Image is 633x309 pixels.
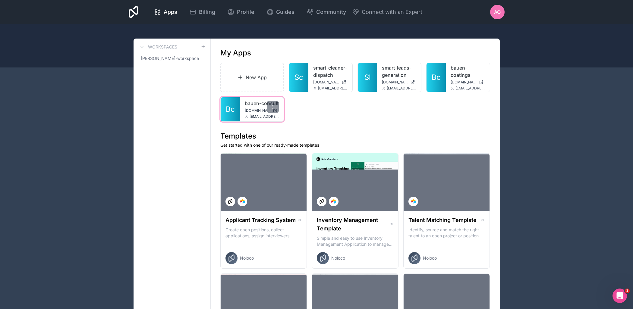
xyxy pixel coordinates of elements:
[250,114,279,119] span: [EMAIL_ADDRESS]
[220,63,284,92] a: New App
[289,63,308,92] a: Sc
[313,80,348,85] a: [DOMAIN_NAME]
[220,48,251,58] h1: My Apps
[225,227,302,239] p: Create open positions, collect applications, assign interviewers, centralise candidate feedback a...
[317,216,389,233] h1: Inventory Management Template
[245,108,279,113] a: [DOMAIN_NAME]
[317,235,393,247] p: Simple and easy to use Inventory Management Application to manage your stock, orders and Manufact...
[262,5,299,19] a: Guides
[318,86,348,91] span: [EMAIL_ADDRESS]
[220,131,490,141] h1: Templates
[387,86,416,91] span: [EMAIL_ADDRESS]
[451,80,477,85] span: [DOMAIN_NAME]
[364,73,371,82] span: Sl
[184,5,220,19] a: Billing
[411,199,416,204] img: Airtable Logo
[237,8,254,16] span: Profile
[240,199,245,204] img: Airtable Logo
[331,255,345,261] span: Noloco
[613,289,627,303] iframe: Intercom live chat
[148,44,177,50] h3: Workspaces
[313,80,339,85] span: [DOMAIN_NAME]
[382,64,416,79] a: smart-leads-generation
[451,80,485,85] a: [DOMAIN_NAME]
[138,53,206,64] a: [PERSON_NAME]-workspace
[138,43,177,51] a: Workspaces
[331,199,336,204] img: Airtable Logo
[362,8,422,16] span: Connect with an Expert
[294,73,303,82] span: Sc
[427,63,446,92] a: Bc
[625,289,630,293] span: 1
[220,142,490,148] p: Get started with one of our ready-made templates
[222,5,259,19] a: Profile
[382,80,416,85] a: [DOMAIN_NAME]
[358,63,377,92] a: Sl
[199,8,215,16] span: Billing
[302,5,351,19] a: Community
[141,55,199,61] span: [PERSON_NAME]-workspace
[240,255,254,261] span: Noloco
[494,8,501,16] span: AO
[221,97,240,121] a: Bc
[455,86,485,91] span: [EMAIL_ADDRESS]
[316,8,346,16] span: Community
[423,255,437,261] span: Noloco
[382,80,408,85] span: [DOMAIN_NAME]
[313,64,348,79] a: smart-cleaner-dispatch
[149,5,182,19] a: Apps
[408,216,477,224] h1: Talent Matching Template
[245,100,279,107] a: bauen-consult
[245,108,271,113] span: [DOMAIN_NAME]
[451,64,485,79] a: bauen-coatings
[226,105,235,114] span: Bc
[276,8,294,16] span: Guides
[164,8,177,16] span: Apps
[225,216,296,224] h1: Applicant Tracking System
[432,73,441,82] span: Bc
[408,227,485,239] p: Identify, source and match the right talent to an open project or position with our Talent Matchi...
[352,8,422,16] button: Connect with an Expert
